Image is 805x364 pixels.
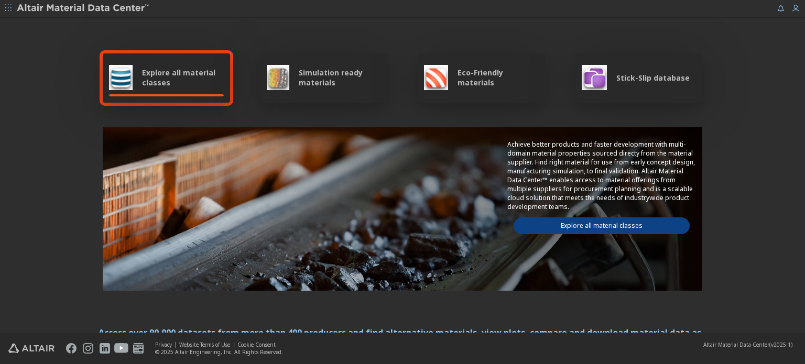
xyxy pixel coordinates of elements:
p: Achieve better products and faster development with multi-domain material properties sourced dire... [507,140,696,211]
img: Altair Material Data Center [17,3,150,14]
img: Simulation ready materials [267,65,289,90]
span: Eco-Friendly materials [458,68,538,87]
div: (v2025.1) [703,341,792,348]
a: Cookie Consent [237,341,276,348]
a: Website Terms of Use [179,341,230,348]
div: © 2025 Altair Engineering, Inc. All Rights Reserved. [155,348,283,356]
img: Explore all material classes [109,65,133,90]
span: Simulation ready materials [299,68,381,87]
img: Stick-Slip database [582,65,607,90]
div: Access over 90,000 datasets from more than 400 producers and find alternative materials, view plo... [99,326,706,351]
a: Privacy [155,341,172,348]
span: Explore all material classes [142,68,224,87]
img: Altair Engineering [8,344,55,353]
img: Eco-Friendly materials [424,65,448,90]
span: Stick-Slip database [616,73,690,83]
span: Altair Material Data Center [703,341,769,348]
a: Explore all material classes [514,217,690,234]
